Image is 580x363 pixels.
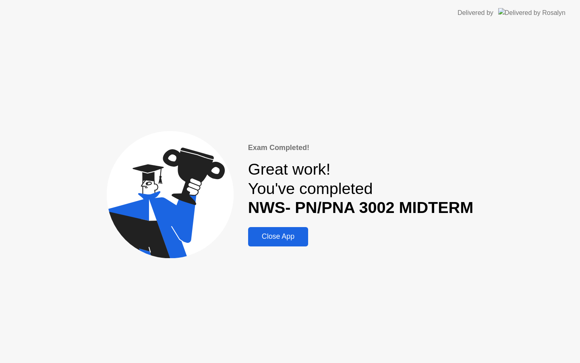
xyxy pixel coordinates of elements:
[248,142,473,153] div: Exam Completed!
[248,227,308,246] button: Close App
[248,160,473,217] div: Great work! You've completed
[251,232,306,241] div: Close App
[498,8,565,17] img: Delivered by Rosalyn
[248,198,473,216] b: NWS- PN/PNA 3002 MIDTERM
[458,8,493,18] div: Delivered by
